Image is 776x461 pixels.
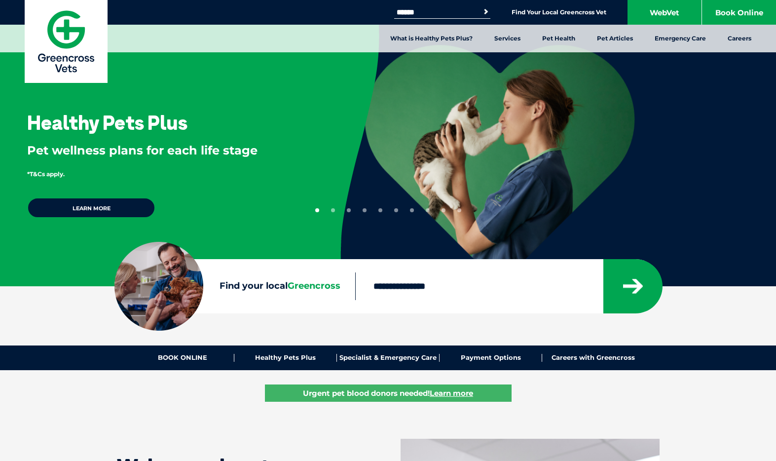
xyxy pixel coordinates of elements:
[442,208,445,212] button: 9 of 10
[394,208,398,212] button: 6 of 10
[331,208,335,212] button: 2 of 10
[315,208,319,212] button: 1 of 10
[426,208,430,212] button: 8 of 10
[337,354,440,362] a: Specialist & Emergency Care
[512,8,606,16] a: Find Your Local Greencross Vet
[457,208,461,212] button: 10 of 10
[531,25,586,52] a: Pet Health
[288,280,340,291] span: Greencross
[132,354,234,362] a: BOOK ONLINE
[644,25,717,52] a: Emergency Care
[27,197,155,218] a: Learn more
[27,113,187,132] h3: Healthy Pets Plus
[378,208,382,212] button: 5 of 10
[542,354,644,362] a: Careers with Greencross
[27,170,65,178] span: *T&Cs apply.
[717,25,762,52] a: Careers
[440,354,542,362] a: Payment Options
[379,25,483,52] a: What is Healthy Pets Plus?
[114,279,355,294] label: Find your local
[265,384,512,402] a: Urgent pet blood donors needed!Learn more
[410,208,414,212] button: 7 of 10
[586,25,644,52] a: Pet Articles
[363,208,367,212] button: 4 of 10
[481,7,491,17] button: Search
[430,388,473,398] u: Learn more
[234,354,337,362] a: Healthy Pets Plus
[27,142,308,159] p: Pet wellness plans for each life stage
[483,25,531,52] a: Services
[347,208,351,212] button: 3 of 10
